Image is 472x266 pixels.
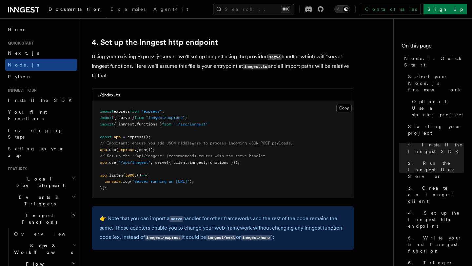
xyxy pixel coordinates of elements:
[107,173,123,178] span: .listen
[361,4,421,14] a: Contact sales
[137,122,162,126] span: functions }
[141,109,162,114] span: "express"
[155,160,167,165] span: serve
[408,73,464,93] span: Select your Node.js framework
[145,235,182,240] code: inngest/express
[5,47,77,59] a: Next.js
[114,115,134,120] span: { serve }
[5,176,71,189] span: Local Development
[107,2,149,18] a: Examples
[5,71,77,83] a: Python
[137,173,141,178] span: ()
[100,147,107,152] span: app
[153,7,188,12] span: AgentKit
[408,142,464,155] span: 1. Install the Inngest SDK
[408,210,464,229] span: 4. Set up the Inngest http endpoint
[423,4,467,14] a: Sign Up
[100,173,107,178] span: app
[408,185,464,204] span: 3. Create an Inngest client
[281,6,290,12] kbd: ⌘K
[107,160,116,165] span: .use
[107,147,116,152] span: .use
[105,179,121,184] span: console
[130,109,139,114] span: from
[8,98,76,103] span: Install the SDK
[412,98,464,118] span: Optional: Use a starter project
[8,62,39,67] span: Node.js
[405,207,464,232] a: 4. Set up the Inngest http endpoint
[121,179,130,184] span: .log
[146,115,185,120] span: "inngest/express"
[405,139,464,157] a: 1. Install the Inngest SDK
[114,109,130,114] span: express
[123,135,125,139] span: =
[110,7,146,12] span: Examples
[404,55,464,68] span: Node.js Quick Start
[206,235,236,240] code: inngest/next
[167,160,187,165] span: ({ client
[150,160,153,165] span: ,
[100,160,107,165] span: app
[8,109,47,121] span: Your first Functions
[5,88,37,93] span: Inngest tour
[14,231,82,237] span: Overview
[5,59,77,71] a: Node.js
[134,122,137,126] span: ,
[408,123,464,136] span: Starting your project
[116,147,118,152] span: (
[100,214,346,242] p: 👉 Note that you can import a handler for other frameworks and the rest of the code remains the sa...
[146,173,148,178] span: {
[125,173,134,178] span: 3000
[162,122,171,126] span: from
[123,173,125,178] span: (
[5,41,34,46] span: Quick start
[336,104,352,112] button: Copy
[118,147,134,152] span: express
[189,160,206,165] span: inngest
[408,235,464,254] span: 5. Write your first Inngest function
[144,135,150,139] span: ();
[132,179,189,184] span: 'Server running on [URL]'
[189,179,194,184] span: );
[97,93,120,97] code: ./index.ts
[5,24,77,35] a: Home
[11,228,77,240] a: Overview
[116,160,118,165] span: (
[5,173,77,191] button: Local Development
[11,240,77,258] button: Steps & Workflows
[169,216,183,222] code: serve
[5,166,27,172] span: Features
[213,4,294,14] button: Search...⌘K
[100,115,114,120] span: import
[134,147,146,152] span: .json
[162,109,164,114] span: ;
[169,215,183,221] a: serve
[243,64,268,69] code: inngest.ts
[5,210,77,228] button: Inngest Functions
[100,186,107,190] span: });
[130,179,132,184] span: (
[405,121,464,139] a: Starting your project
[92,52,354,80] p: Using your existing Express.js server, we'll set up Inngest using the provided handler which will...
[334,5,350,13] button: Toggle dark mode
[141,173,146,178] span: =>
[114,122,134,126] span: { inngest
[206,160,208,165] span: ,
[100,109,114,114] span: import
[5,94,77,106] a: Install the SDK
[8,128,63,140] span: Leveraging Steps
[100,141,293,145] span: // Important: ensure you add JSON middleware to process incoming JSON POST payloads.
[409,96,464,121] a: Optional: Use a starter project
[173,122,208,126] span: "./src/inngest"
[5,191,77,210] button: Events & Triggers
[405,182,464,207] a: 3. Create an Inngest client
[5,106,77,124] a: Your first Functions
[187,160,189,165] span: :
[8,26,26,33] span: Home
[405,157,464,182] a: 2. Run the Inngest Dev Server
[118,160,150,165] span: "/api/inngest"
[100,122,114,126] span: import
[11,242,73,256] span: Steps & Workflows
[402,52,464,71] a: Node.js Quick Start
[134,115,144,120] span: from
